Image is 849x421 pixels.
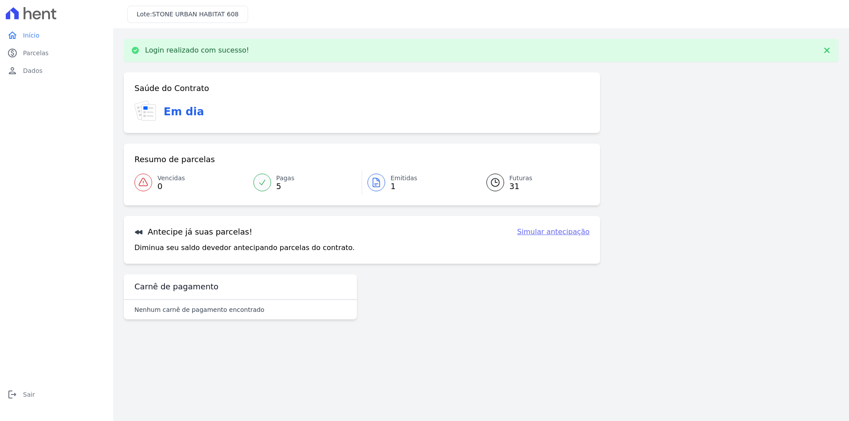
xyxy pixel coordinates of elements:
[157,183,185,190] span: 0
[476,170,590,195] a: Futuras 31
[134,83,209,94] h3: Saúde do Contrato
[4,386,110,403] a: logoutSair
[23,49,49,57] span: Parcelas
[134,170,248,195] a: Vencidas 0
[4,44,110,62] a: paidParcelas
[7,65,18,76] i: person
[509,174,532,183] span: Futuras
[7,389,18,400] i: logout
[276,183,294,190] span: 5
[23,390,35,399] span: Sair
[276,174,294,183] span: Pagas
[23,31,39,40] span: Início
[137,10,239,19] h3: Lote:
[4,27,110,44] a: homeInício
[7,48,18,58] i: paid
[7,30,18,41] i: home
[134,281,218,292] h3: Carnê de pagamento
[145,46,249,55] p: Login realizado com sucesso!
[134,243,355,253] p: Diminua seu saldo devedor antecipando parcelas do contrato.
[390,183,417,190] span: 1
[152,11,239,18] span: STONE URBAN HABITAT 608
[134,305,264,314] p: Nenhum carnê de pagamento encontrado
[248,170,362,195] a: Pagas 5
[4,62,110,80] a: personDados
[134,227,252,237] h3: Antecipe já suas parcelas!
[134,154,215,165] h3: Resumo de parcelas
[517,227,589,237] a: Simular antecipação
[362,170,476,195] a: Emitidas 1
[390,174,417,183] span: Emitidas
[157,174,185,183] span: Vencidas
[23,66,42,75] span: Dados
[164,104,204,120] h3: Em dia
[509,183,532,190] span: 31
